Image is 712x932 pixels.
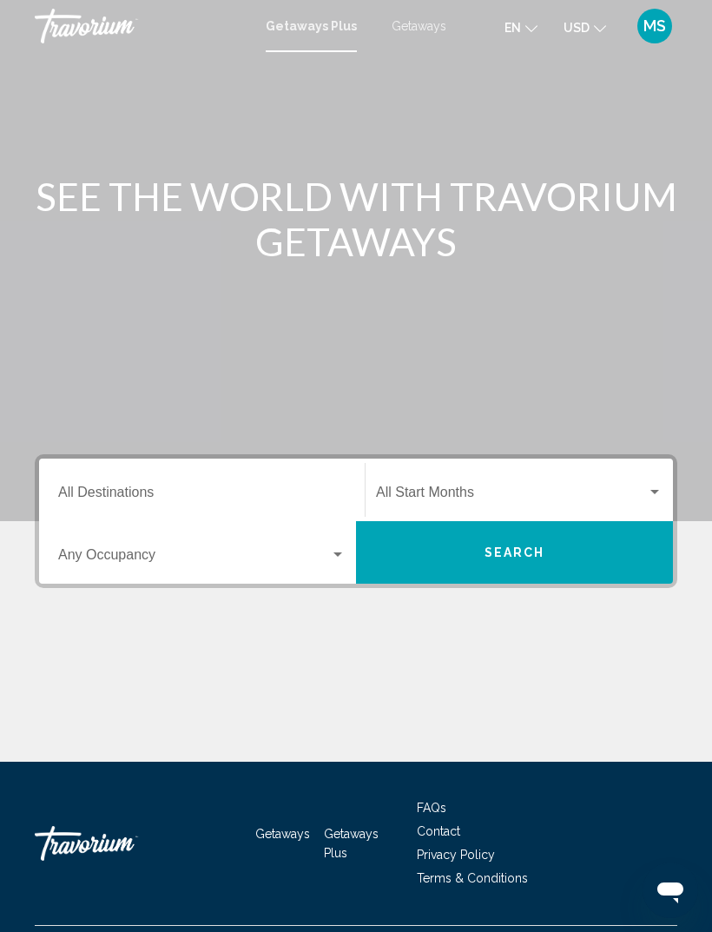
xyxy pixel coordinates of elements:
a: Getaways [255,827,310,841]
a: Privacy Policy [417,848,495,862]
span: USD [564,21,590,35]
button: User Menu [632,8,677,44]
button: Change language [504,15,537,40]
span: MS [643,17,666,35]
a: FAQs [417,801,446,815]
a: Contact [417,824,460,838]
a: Travorium [35,817,208,869]
button: Change currency [564,15,606,40]
span: en [504,21,521,35]
div: Search widget [39,459,673,584]
h1: SEE THE WORLD WITH TRAVORIUM GETAWAYS [35,174,677,264]
a: Getaways Plus [324,827,379,860]
button: Search [356,521,673,584]
a: Getaways [392,19,446,33]
span: Search [485,546,545,560]
a: Travorium [35,9,248,43]
a: Terms & Conditions [417,871,528,885]
iframe: Bouton de lancement de la fenêtre de messagerie [643,863,698,918]
a: Getaways Plus [266,19,357,33]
